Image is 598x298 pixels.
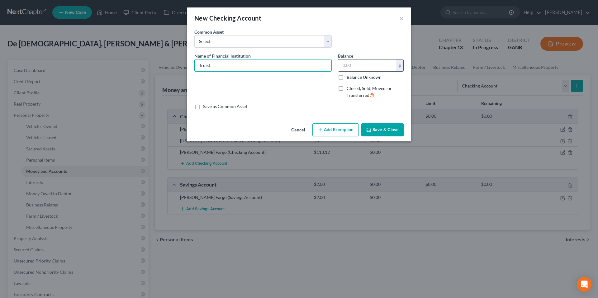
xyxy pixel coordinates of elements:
button: × [399,14,404,22]
span: Closed, Sold, Moved, or Transferred [347,86,392,98]
label: Balance [338,53,353,59]
label: Common Asset [194,29,224,35]
div: Open Intercom Messenger [577,277,592,292]
button: Cancel [286,124,310,136]
span: Name of Financial Institution [194,53,251,59]
div: New Checking Account [194,14,261,22]
div: $ [396,59,403,71]
button: Save & Close [361,123,404,136]
input: Enter name... [195,59,331,71]
label: Balance Unknown [347,74,382,80]
button: Add Exemption [312,123,359,136]
label: Save as Common Asset [203,103,247,110]
input: 0.00 [338,59,396,71]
